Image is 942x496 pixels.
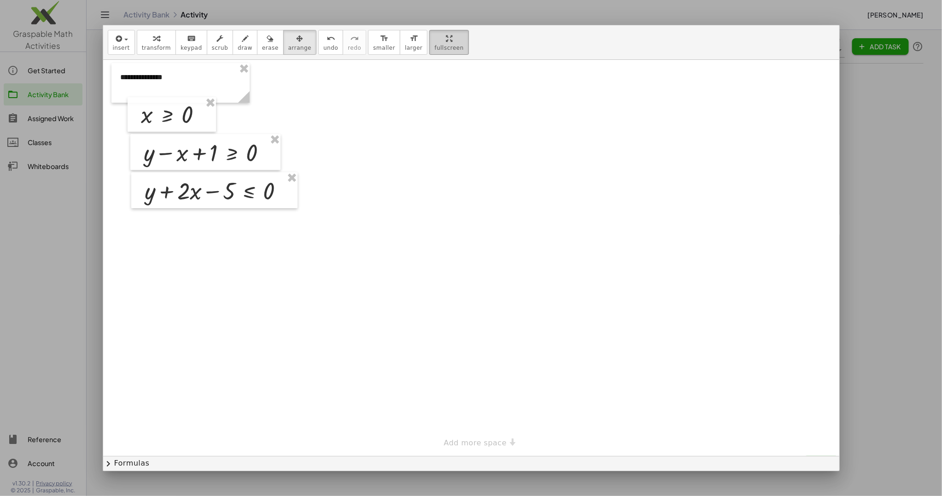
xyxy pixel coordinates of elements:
[288,45,311,51] span: arrange
[238,45,252,51] span: draw
[429,30,468,55] button: fullscreen
[142,45,171,51] span: transform
[327,33,335,44] i: undo
[323,45,338,51] span: undo
[103,458,114,469] span: chevron_right
[233,30,257,55] button: draw
[348,45,361,51] span: redo
[343,30,366,55] button: redoredo
[318,30,343,55] button: undoundo
[113,45,130,51] span: insert
[137,30,176,55] button: transform
[262,45,279,51] span: erase
[410,33,418,44] i: format_size
[257,30,284,55] button: erase
[350,33,359,44] i: redo
[405,45,422,51] span: larger
[181,45,202,51] span: keypad
[400,30,427,55] button: format_sizelarger
[176,30,207,55] button: keyboardkeypad
[368,30,400,55] button: format_sizesmaller
[212,45,228,51] span: scrub
[373,45,395,51] span: smaller
[103,456,839,471] button: chevron_rightFormulas
[187,33,196,44] i: keyboard
[380,33,389,44] i: format_size
[444,438,507,447] span: Add more space
[434,45,463,51] span: fullscreen
[207,30,234,55] button: scrub
[283,30,316,55] button: arrange
[108,30,135,55] button: insert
